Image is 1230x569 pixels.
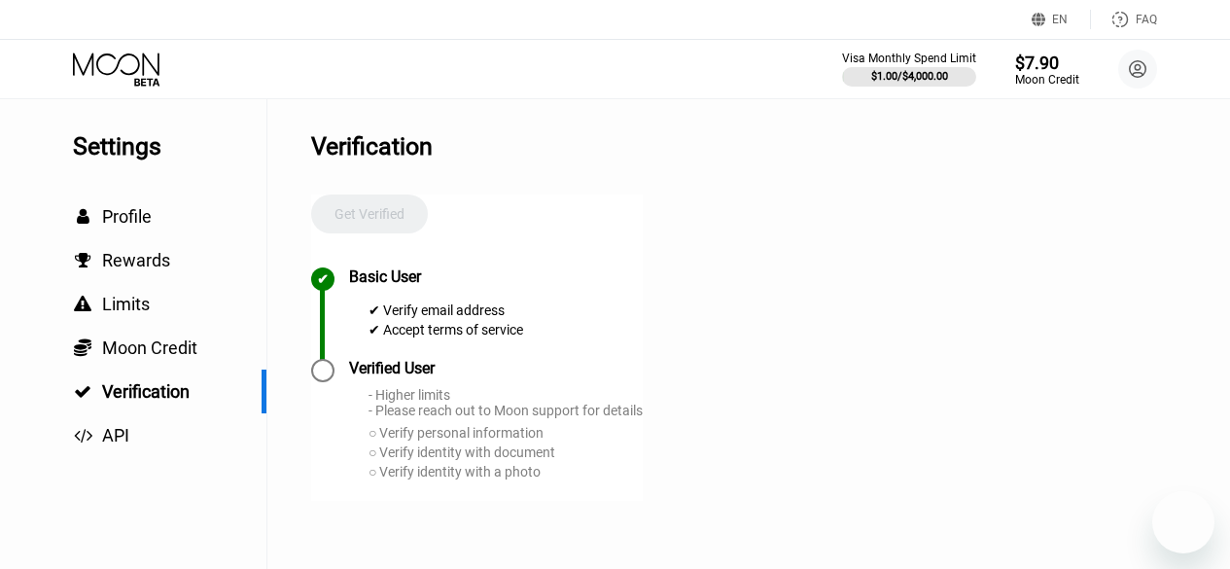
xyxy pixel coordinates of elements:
[75,252,91,269] span: 
[369,387,643,418] div: - Higher limits - Please reach out to Moon support for details
[102,294,150,314] span: Limits
[74,383,91,401] span: 
[73,427,92,445] div: 
[1091,10,1157,29] div: FAQ
[73,338,92,357] div: 
[369,322,523,338] div: ✔ Accept terms of service
[73,296,92,313] div: 
[842,52,976,87] div: Visa Monthly Spend Limit$1.00/$4,000.00
[1015,73,1079,87] div: Moon Credit
[73,208,92,226] div: 
[1136,13,1157,26] div: FAQ
[77,208,89,226] span: 
[369,464,643,480] div: ○ Verify identity with a photo
[102,250,170,270] span: Rewards
[311,132,433,160] div: Verification
[1015,53,1079,73] div: $7.90
[1152,491,1214,553] iframe: Button to launch messaging window, conversation in progress
[1015,53,1079,87] div: $7.90Moon Credit
[74,427,92,445] span: 
[1052,13,1068,26] div: EN
[349,359,435,377] div: Verified User
[871,70,948,83] div: $1.00 / $4,000.00
[102,425,129,445] span: API
[102,381,190,402] span: Verification
[73,383,92,401] div: 
[102,338,197,358] span: Moon Credit
[369,425,643,441] div: ○ Verify personal information
[369,302,523,318] div: ✔ Verify email address
[317,271,329,287] div: ✔
[73,252,92,269] div: 
[74,296,91,313] span: 
[102,206,152,227] span: Profile
[369,445,643,460] div: ○ Verify identity with document
[349,267,421,286] div: Basic User
[1032,10,1091,29] div: EN
[73,132,266,160] div: Settings
[842,52,976,65] div: Visa Monthly Spend Limit
[74,338,91,357] span: 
